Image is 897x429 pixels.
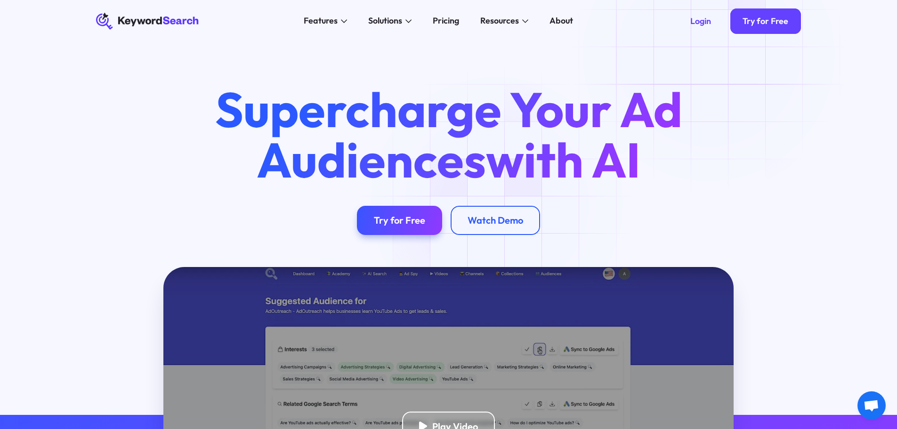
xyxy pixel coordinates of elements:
[357,206,442,235] a: Try for Free
[374,214,425,226] div: Try for Free
[427,13,466,30] a: Pricing
[433,15,459,27] div: Pricing
[857,391,886,420] div: Aprire la chat
[550,15,573,27] div: About
[480,15,519,27] div: Resources
[195,84,702,184] h1: Supercharge Your Ad Audiences
[368,15,402,27] div: Solutions
[468,214,523,226] div: Watch Demo
[543,13,580,30] a: About
[486,129,640,190] span: with AI
[743,16,788,26] div: Try for Free
[730,8,801,34] a: Try for Free
[304,15,338,27] div: Features
[678,8,724,34] a: Login
[690,16,711,26] div: Login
